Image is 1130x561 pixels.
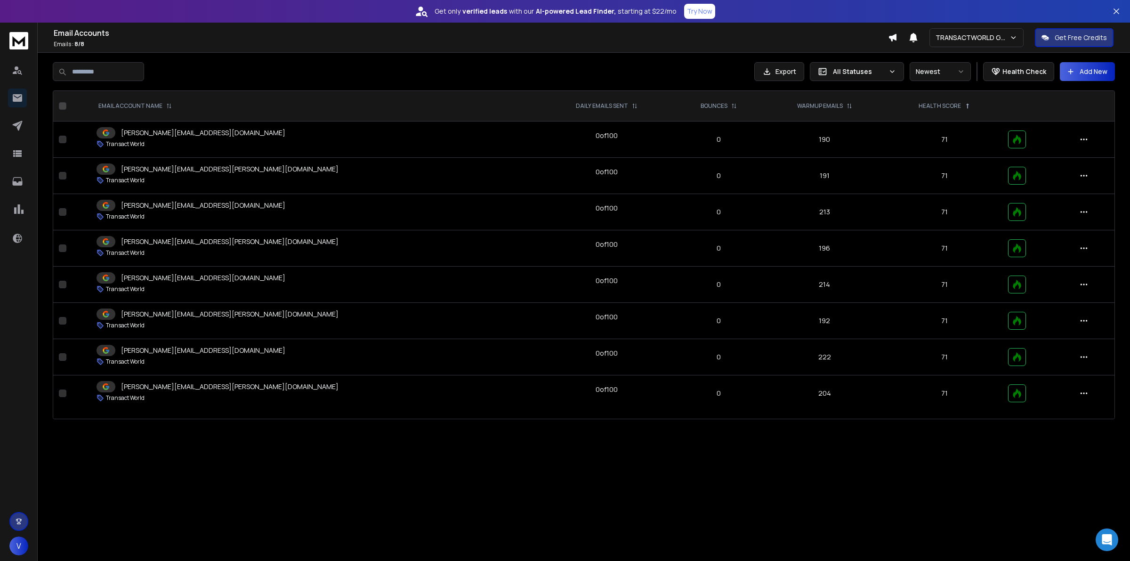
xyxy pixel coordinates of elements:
[435,7,677,16] p: Get only with our starting at $22/mo
[596,131,618,140] div: 0 of 100
[9,32,28,49] img: logo
[886,194,1003,230] td: 71
[54,41,888,48] p: Emails :
[98,102,172,110] div: EMAIL ACCOUNT NAME
[754,62,804,81] button: Export
[797,102,843,110] p: WARMUP EMAILS
[1055,33,1107,42] p: Get Free Credits
[596,276,618,285] div: 0 of 100
[701,102,727,110] p: BOUNCES
[106,394,145,402] p: Transact World
[121,382,339,391] p: [PERSON_NAME][EMAIL_ADDRESS][PERSON_NAME][DOMAIN_NAME]
[536,7,616,16] strong: AI-powered Lead Finder,
[763,267,886,303] td: 214
[576,102,628,110] p: DAILY EMAILS SENT
[596,312,618,322] div: 0 of 100
[886,303,1003,339] td: 71
[763,303,886,339] td: 192
[886,375,1003,412] td: 71
[106,249,145,257] p: Transact World
[121,164,339,174] p: [PERSON_NAME][EMAIL_ADDRESS][PERSON_NAME][DOMAIN_NAME]
[596,349,618,358] div: 0 of 100
[919,102,961,110] p: HEALTH SCORE
[886,122,1003,158] td: 71
[679,207,758,217] p: 0
[679,352,758,362] p: 0
[763,339,886,375] td: 222
[596,203,618,213] div: 0 of 100
[679,135,758,144] p: 0
[679,389,758,398] p: 0
[763,230,886,267] td: 196
[106,140,145,148] p: Transact World
[106,322,145,329] p: Transact World
[679,244,758,253] p: 0
[9,537,28,555] button: V
[596,385,618,394] div: 0 of 100
[1035,28,1114,47] button: Get Free Credits
[596,240,618,249] div: 0 of 100
[684,4,715,19] button: Try Now
[1096,528,1118,551] div: Open Intercom Messenger
[1060,62,1115,81] button: Add New
[679,280,758,289] p: 0
[121,273,285,283] p: [PERSON_NAME][EMAIL_ADDRESS][DOMAIN_NAME]
[121,346,285,355] p: [PERSON_NAME][EMAIL_ADDRESS][DOMAIN_NAME]
[54,27,888,39] h1: Email Accounts
[910,62,971,81] button: Newest
[763,122,886,158] td: 190
[687,7,712,16] p: Try Now
[763,158,886,194] td: 191
[886,230,1003,267] td: 71
[106,177,145,184] p: Transact World
[886,158,1003,194] td: 71
[679,171,758,180] p: 0
[121,309,339,319] p: [PERSON_NAME][EMAIL_ADDRESS][PERSON_NAME][DOMAIN_NAME]
[763,375,886,412] td: 204
[462,7,507,16] strong: verified leads
[121,237,339,246] p: [PERSON_NAME][EMAIL_ADDRESS][PERSON_NAME][DOMAIN_NAME]
[886,267,1003,303] td: 71
[106,285,145,293] p: Transact World
[886,339,1003,375] td: 71
[936,33,1009,42] p: TRANSACTWORLD GROUP
[1002,67,1046,76] p: Health Check
[679,316,758,325] p: 0
[763,194,886,230] td: 213
[833,67,885,76] p: All Statuses
[106,213,145,220] p: Transact World
[983,62,1054,81] button: Health Check
[596,167,618,177] div: 0 of 100
[121,128,285,138] p: [PERSON_NAME][EMAIL_ADDRESS][DOMAIN_NAME]
[121,201,285,210] p: [PERSON_NAME][EMAIL_ADDRESS][DOMAIN_NAME]
[106,358,145,366] p: Transact World
[74,40,84,48] span: 8 / 8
